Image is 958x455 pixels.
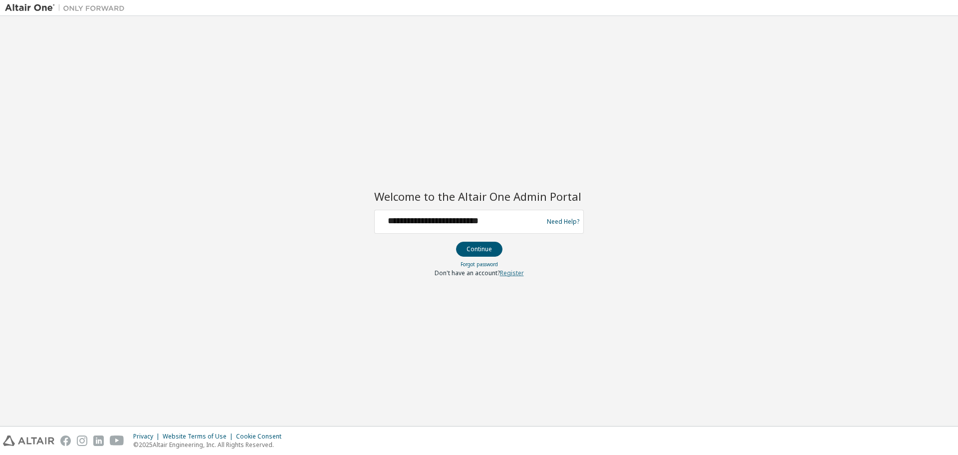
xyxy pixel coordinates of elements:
div: Privacy [133,433,163,441]
img: facebook.svg [60,436,71,446]
a: Register [500,269,524,277]
img: Altair One [5,3,130,13]
img: instagram.svg [77,436,87,446]
div: Cookie Consent [236,433,287,441]
div: Website Terms of Use [163,433,236,441]
a: Need Help? [547,221,579,222]
h2: Welcome to the Altair One Admin Portal [374,189,584,203]
img: altair_logo.svg [3,436,54,446]
a: Forgot password [461,261,498,268]
button: Continue [456,242,502,257]
img: linkedin.svg [93,436,104,446]
span: Don't have an account? [435,269,500,277]
p: © 2025 Altair Engineering, Inc. All Rights Reserved. [133,441,287,449]
img: youtube.svg [110,436,124,446]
